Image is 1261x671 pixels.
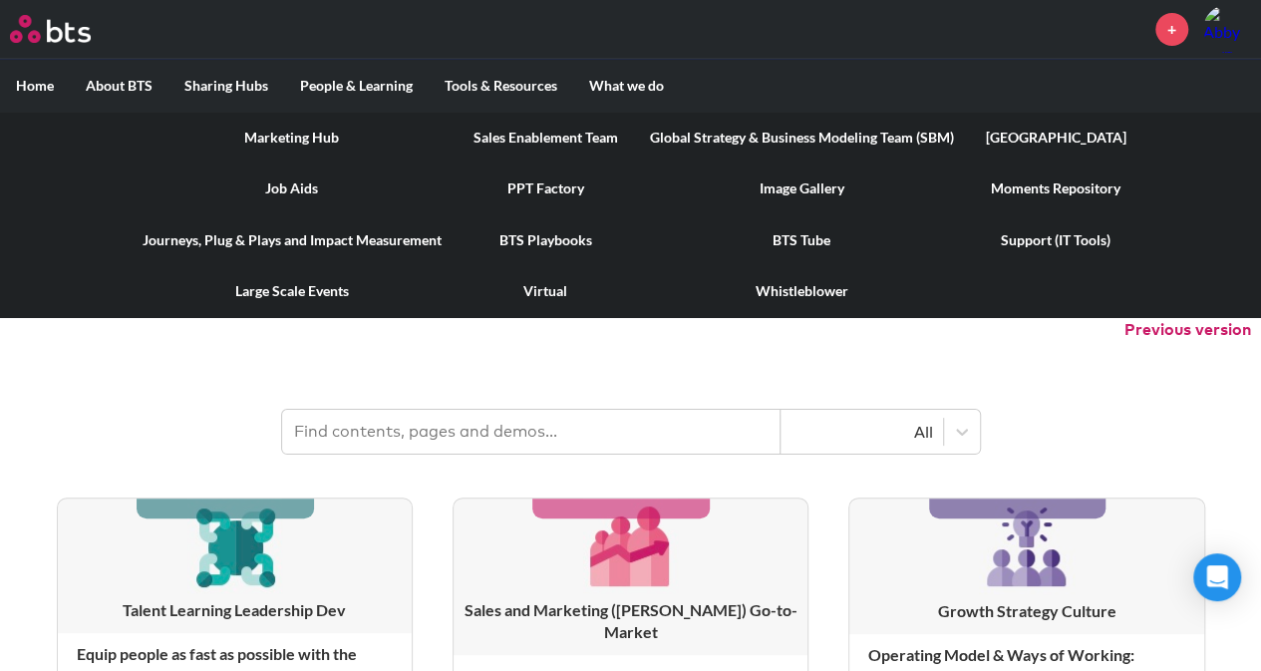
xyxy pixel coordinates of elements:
[583,499,678,593] img: [object Object]
[454,599,807,644] h3: Sales and Marketing ([PERSON_NAME]) Go-to-Market
[979,499,1075,594] img: [object Object]
[10,15,128,43] a: Go home
[1124,319,1251,341] button: Previous version
[790,421,933,443] div: All
[70,60,168,112] label: About BTS
[10,15,91,43] img: BTS Logo
[849,600,1203,622] h3: Growth Strategy Culture
[1203,5,1251,53] img: Abby Terry
[1203,5,1251,53] a: Profile
[429,60,573,112] label: Tools & Resources
[1193,553,1241,601] div: Open Intercom Messenger
[282,410,781,454] input: Find contents, pages and demos...
[1155,13,1188,46] a: +
[573,60,680,112] label: What we do
[187,499,282,593] img: [object Object]
[168,60,284,112] label: Sharing Hubs
[58,599,412,621] h3: Talent Learning Leadership Dev
[284,60,429,112] label: People & Learning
